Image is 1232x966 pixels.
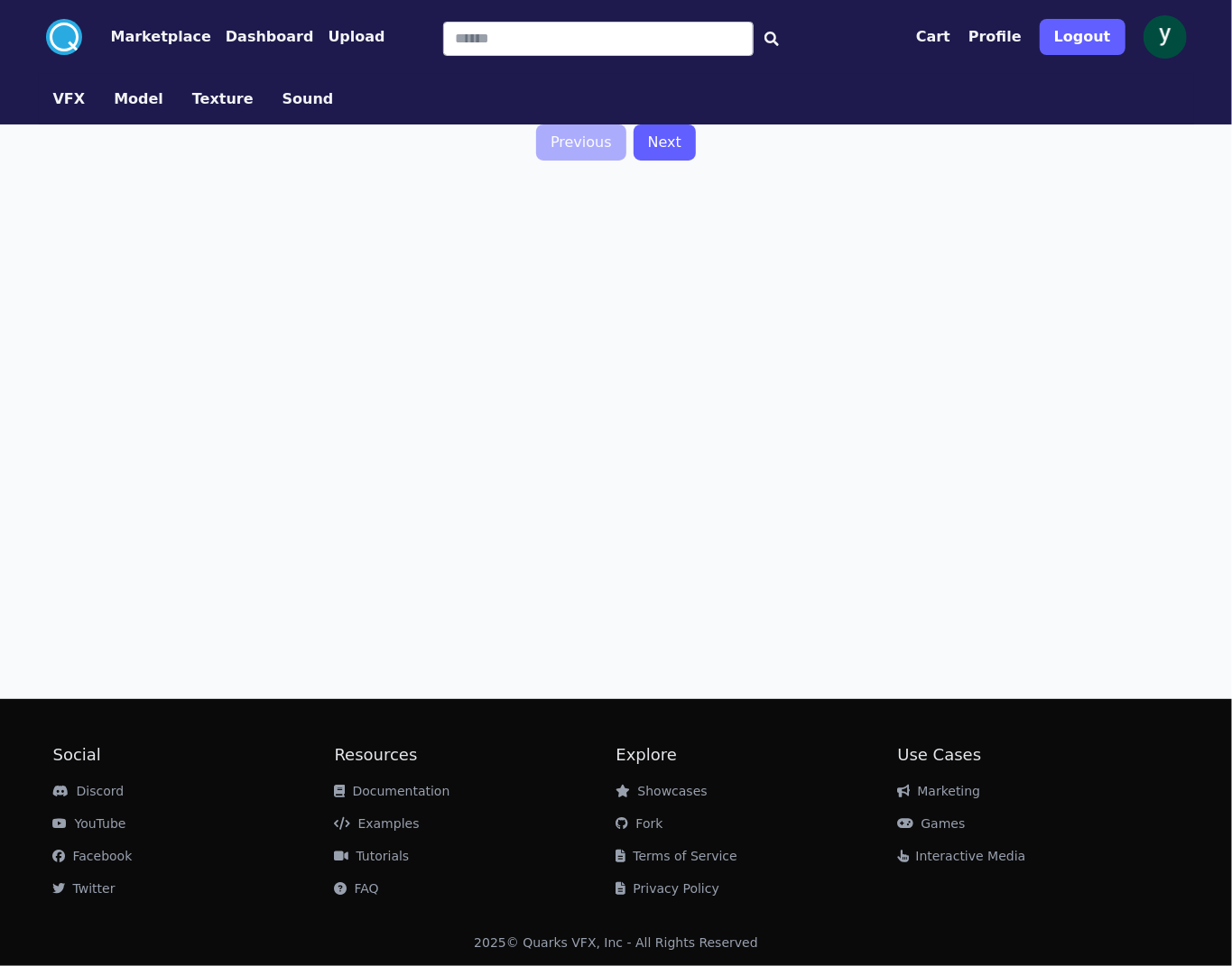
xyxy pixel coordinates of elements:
a: Fork [616,816,663,831]
button: Logout [1040,19,1125,55]
button: VFX [53,88,86,110]
a: Terms of Service [616,849,737,863]
a: Next [634,124,696,161]
a: VFX [39,88,100,110]
a: Logout [1040,12,1125,62]
a: Previous [536,124,626,161]
h2: Resources [335,742,616,768]
a: Upload [313,26,384,48]
h2: Explore [616,742,898,768]
a: Twitter [53,881,116,896]
a: Examples [335,816,420,831]
button: Profile [968,26,1022,48]
a: Tutorials [335,849,410,863]
button: Sound [283,88,334,110]
button: Texture [192,88,254,110]
a: Documentation [335,784,450,798]
input: Search [443,22,754,56]
h2: Social [53,742,335,768]
button: Dashboard [226,26,314,48]
a: Games [898,816,966,831]
a: Marketplace [82,26,211,48]
button: Cart [916,26,950,48]
a: YouTube [53,816,126,831]
a: FAQ [335,881,379,896]
a: Showcases [616,784,708,798]
a: Sound [268,88,348,110]
a: Marketing [898,784,981,798]
h2: Use Cases [898,742,1180,768]
button: Marketplace [111,26,211,48]
div: 2025 © Quarks VFX, Inc - All Rights Reserved [474,934,758,952]
button: Upload [328,26,384,48]
a: Texture [178,88,268,110]
a: Privacy Policy [616,881,719,896]
button: Model [114,88,163,110]
a: Facebook [53,849,133,863]
img: profile [1144,15,1187,59]
a: Model [99,88,178,110]
a: Discord [53,784,125,798]
a: Interactive Media [898,849,1026,863]
a: Dashboard [211,26,314,48]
